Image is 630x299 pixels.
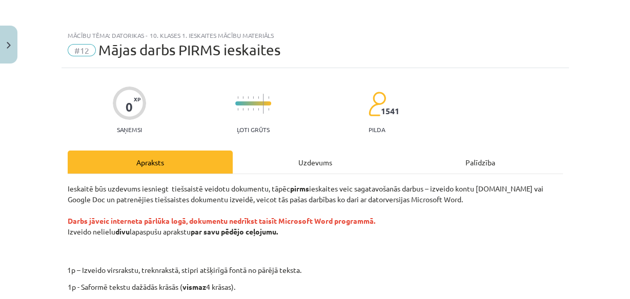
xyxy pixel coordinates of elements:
img: icon-close-lesson-0947bae3869378f0d4975bcd49f059093ad1ed9edebbc8119c70593378902aed.svg [7,42,11,49]
p: 1p – Izveido virsrakstu, treknrakstā, stipri atšķirīgā fontā no pārējā teksta. [126,265,573,275]
img: icon-short-line-57e1e144782c952c97e751825c79c345078a6d821885a25fce030b3d8c18986b.svg [242,96,243,99]
div: Uzdevums [233,151,398,174]
strong: par savu pēdējo ceļojumu. [191,227,278,236]
img: students-c634bb4e5e11cddfef0936a35e636f08e4e9abd3cc4e673bd6f9a4125e45ecb1.svg [368,91,386,117]
p: 1p - Saformē tekstu dažādās krāsās ( 4 krāsas). [68,282,563,292]
div: 0 [126,100,133,114]
img: icon-short-line-57e1e144782c952c97e751825c79c345078a6d821885a25fce030b3d8c18986b.svg [268,96,269,99]
img: icon-short-line-57e1e144782c952c97e751825c79c345078a6d821885a25fce030b3d8c18986b.svg [237,108,238,111]
div: Mācību tēma: Datorikas - 10. klases 1. ieskaites mācību materiāls [68,32,563,39]
img: icon-short-line-57e1e144782c952c97e751825c79c345078a6d821885a25fce030b3d8c18986b.svg [253,108,254,111]
img: icon-short-line-57e1e144782c952c97e751825c79c345078a6d821885a25fce030b3d8c18986b.svg [253,96,254,99]
strong: pirms [290,184,309,193]
span: #12 [68,44,96,56]
img: icon-short-line-57e1e144782c952c97e751825c79c345078a6d821885a25fce030b3d8c18986b.svg [237,96,238,99]
span: Mājas darbs PIRMS ieskaites [98,41,280,58]
strong: vismaz [182,282,206,291]
div: Palīdzība [398,151,563,174]
span: 1541 [381,106,399,116]
img: icon-short-line-57e1e144782c952c97e751825c79c345078a6d821885a25fce030b3d8c18986b.svg [268,108,269,111]
p: Ieskaitē būs uzdevums iesniegt tiešsaistē veidotu dokumentu, tāpēc ieskaites veic sagatavošanās d... [68,183,563,259]
span: XP [134,96,140,102]
p: pilda [369,126,385,133]
img: icon-long-line-d9ea69661e0d244f92f715978eff75569469978d946b2353a9bb055b3ed8787d.svg [263,94,264,114]
strong: Darbs jāveic interneta pārlūka logā, dokumentu nedrīkst taisīt Microsoft Word programmā. [68,216,375,225]
p: Saņemsi [113,126,146,133]
img: icon-short-line-57e1e144782c952c97e751825c79c345078a6d821885a25fce030b3d8c18986b.svg [258,96,259,99]
img: icon-short-line-57e1e144782c952c97e751825c79c345078a6d821885a25fce030b3d8c18986b.svg [258,108,259,111]
img: icon-short-line-57e1e144782c952c97e751825c79c345078a6d821885a25fce030b3d8c18986b.svg [248,108,249,111]
img: icon-short-line-57e1e144782c952c97e751825c79c345078a6d821885a25fce030b3d8c18986b.svg [248,96,249,99]
strong: divu [115,227,130,236]
img: icon-short-line-57e1e144782c952c97e751825c79c345078a6d821885a25fce030b3d8c18986b.svg [242,108,243,111]
div: Apraksts [68,151,233,174]
p: Ļoti grūts [237,126,270,133]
